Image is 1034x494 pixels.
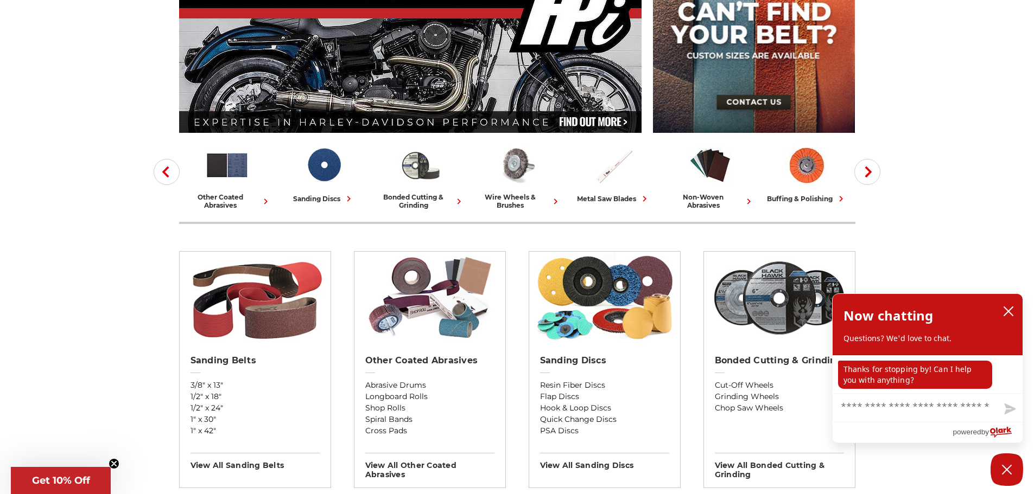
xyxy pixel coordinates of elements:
h2: Sanding Belts [191,355,320,366]
img: Bonded Cutting & Grinding [398,143,443,188]
button: Close Chatbox [991,453,1023,486]
a: 1" x 30" [191,414,320,425]
h3: View All bonded cutting & grinding [715,453,844,479]
a: wire wheels & brushes [473,143,561,209]
a: 3/8" x 13" [191,380,320,391]
div: metal saw blades [577,193,650,204]
span: Get 10% Off [32,474,90,486]
p: Thanks for stopping by! Can I help you with anything? [838,361,992,389]
img: Other Coated Abrasives [359,252,500,344]
a: Cut-Off Wheels [715,380,844,391]
a: Spiral Bands [365,414,494,425]
img: Sanding Discs [534,252,675,344]
a: 1/2" x 24" [191,402,320,414]
button: Close teaser [109,458,119,469]
div: wire wheels & brushes [473,193,561,209]
a: Powered by Olark [953,422,1023,442]
h2: Sanding Discs [540,355,669,366]
a: bonded cutting & grinding [377,143,465,209]
span: by [981,425,989,439]
a: non-woven abrasives [667,143,754,209]
div: olark chatbox [832,293,1023,443]
a: 1/2" x 18" [191,391,320,402]
div: non-woven abrasives [667,193,754,209]
img: Other Coated Abrasives [205,143,250,188]
a: PSA Discs [540,425,669,437]
button: Next [854,159,880,185]
a: Grinding Wheels [715,391,844,402]
a: Flap Discs [540,391,669,402]
div: buffing & polishing [767,193,847,204]
h2: Now chatting [843,305,933,326]
a: other coated abrasives [183,143,271,209]
a: Abrasive Drums [365,380,494,391]
button: Previous [154,159,180,185]
a: 1" x 42" [191,425,320,437]
h2: Other Coated Abrasives [365,355,494,366]
a: Chop Saw Wheels [715,402,844,414]
h3: View All sanding belts [191,453,320,470]
img: Metal Saw Blades [591,143,636,188]
img: Wire Wheels & Brushes [494,143,540,188]
img: Bonded Cutting & Grinding [709,252,849,344]
img: Non-woven Abrasives [688,143,733,188]
a: buffing & polishing [763,143,851,204]
a: Quick Change Discs [540,414,669,425]
div: chat [833,355,1023,393]
h3: View All sanding discs [540,453,669,470]
button: Send message [995,397,1023,422]
a: Resin Fiber Discs [540,380,669,391]
div: bonded cutting & grinding [377,193,465,209]
img: Buffing & Polishing [784,143,829,188]
img: Sanding Discs [301,143,346,188]
a: Longboard Rolls [365,391,494,402]
p: Questions? We'd love to chat. [843,333,1012,344]
a: Cross Pads [365,425,494,437]
a: sanding discs [280,143,368,204]
h2: Bonded Cutting & Grinding [715,355,844,366]
a: Shop Rolls [365,402,494,414]
h3: View All other coated abrasives [365,453,494,479]
img: Sanding Belts [185,252,325,344]
div: sanding discs [293,193,354,204]
button: close chatbox [1000,303,1017,319]
div: Get 10% OffClose teaser [11,467,111,494]
a: metal saw blades [570,143,658,204]
span: powered [953,425,981,439]
div: other coated abrasives [183,193,271,209]
a: Hook & Loop Discs [540,402,669,414]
